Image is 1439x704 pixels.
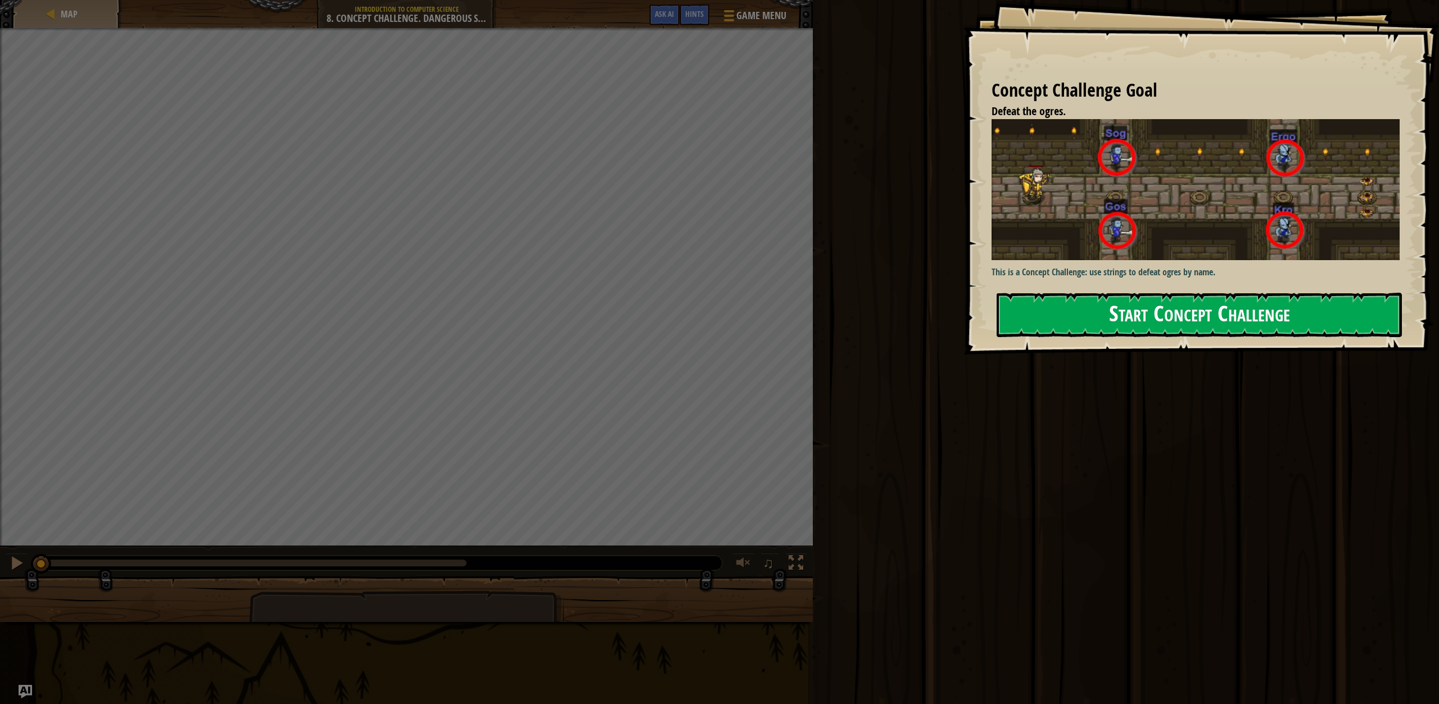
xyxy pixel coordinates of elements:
span: Map [61,8,78,20]
span: Hints [685,8,704,19]
button: ♫ [761,553,780,576]
span: Defeat the ogres. [992,103,1066,119]
button: Toggle fullscreen [785,553,807,576]
div: Concept Challenge Goal [992,78,1400,103]
span: ♫ [763,555,774,571]
button: Ask AI [19,685,32,698]
li: Defeat the ogres. [978,103,1397,120]
button: Start Concept Challenge [997,293,1402,337]
a: Map [57,8,78,20]
button: Adjust volume [732,553,755,576]
button: Game Menu [715,4,793,31]
p: This is a Concept Challenge: use strings to defeat ogres by name. [992,266,1408,279]
button: Ask AI [649,4,680,25]
span: Ask AI [655,8,674,19]
span: Game Menu [736,8,786,23]
button: Ctrl + P: Pause [6,553,28,576]
img: Dangerous steps new [992,119,1408,260]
